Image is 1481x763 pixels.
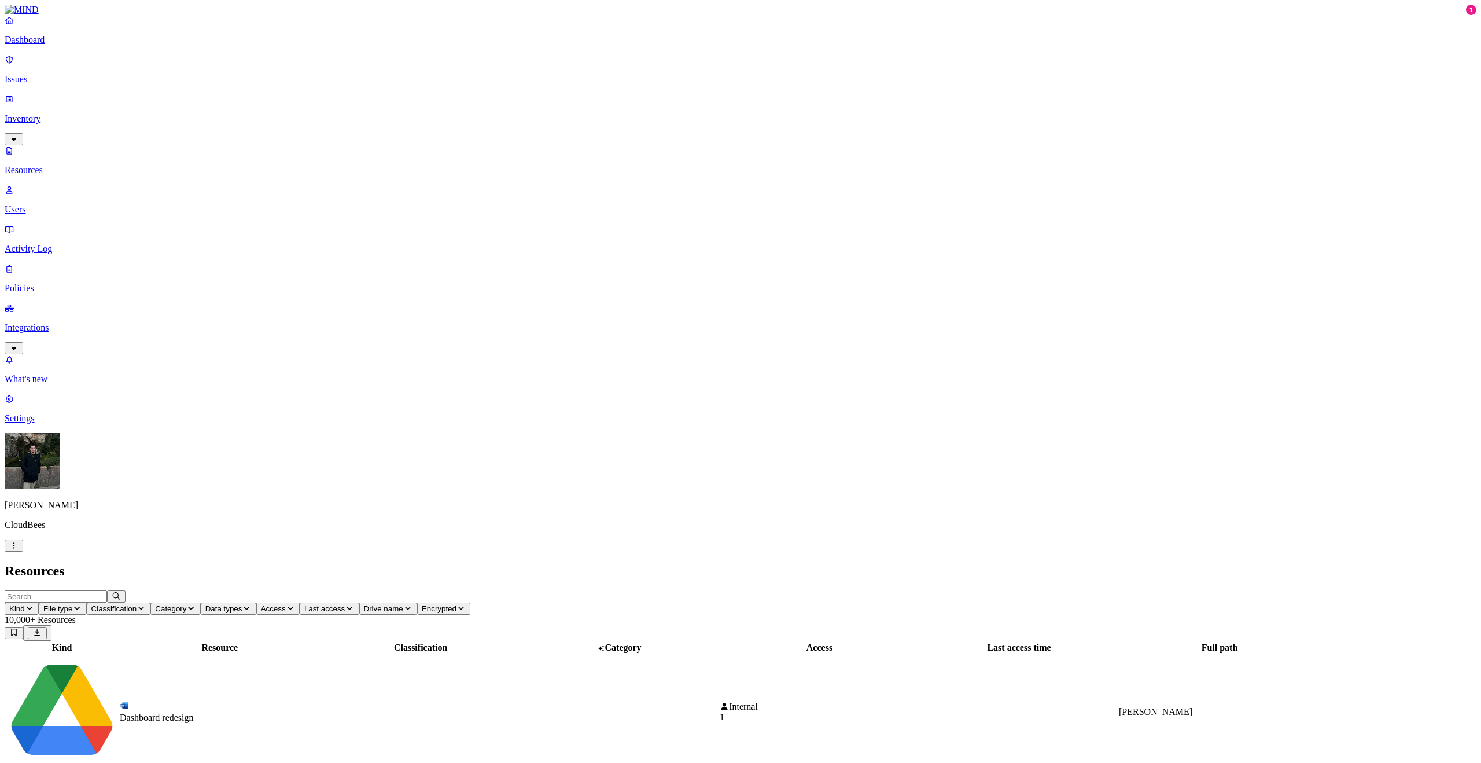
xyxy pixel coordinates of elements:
[5,590,107,603] input: Search
[205,604,242,613] span: Data types
[304,604,345,613] span: Last access
[1119,707,1320,717] div: [PERSON_NAME]
[5,113,1476,124] p: Inventory
[5,563,1476,579] h2: Resources
[720,702,919,712] div: Internal
[720,712,919,722] div: 1
[5,74,1476,85] p: Issues
[322,643,520,653] div: Classification
[155,604,186,613] span: Category
[91,604,137,613] span: Classification
[5,615,76,625] span: 10,000+ Resources
[5,500,1476,511] p: [PERSON_NAME]
[5,520,1476,530] p: CloudBees
[422,604,456,613] span: Encrypted
[5,354,1476,384] a: What's new
[5,54,1476,85] a: Issues
[43,604,72,613] span: File type
[5,35,1476,45] p: Dashboard
[5,224,1476,254] a: Activity Log
[5,374,1476,384] p: What's new
[1466,5,1476,15] div: 1
[5,433,60,489] img: Álvaro Menéndez Llada
[5,165,1476,175] p: Resources
[720,643,919,653] div: Access
[922,643,1117,653] div: Last access time
[120,713,320,723] div: Dashboard redesign
[5,185,1476,215] a: Users
[5,394,1476,424] a: Settings
[1119,643,1320,653] div: Full path
[5,94,1476,144] a: Inventory
[5,303,1476,353] a: Integrations
[5,322,1476,333] p: Integrations
[5,413,1476,424] p: Settings
[5,5,1476,15] a: MIND
[605,643,642,652] span: Category
[5,15,1476,45] a: Dashboard
[5,244,1476,254] p: Activity Log
[522,707,526,717] span: –
[5,204,1476,215] p: Users
[5,283,1476,294] p: Policies
[120,643,320,653] div: Resource
[120,701,129,710] img: microsoft-word
[5,263,1476,294] a: Policies
[5,145,1476,175] a: Resources
[364,604,403,613] span: Drive name
[261,604,286,613] span: Access
[922,707,926,717] span: –
[6,643,117,653] div: Kind
[322,707,327,717] span: –
[9,604,25,613] span: Kind
[5,5,39,15] img: MIND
